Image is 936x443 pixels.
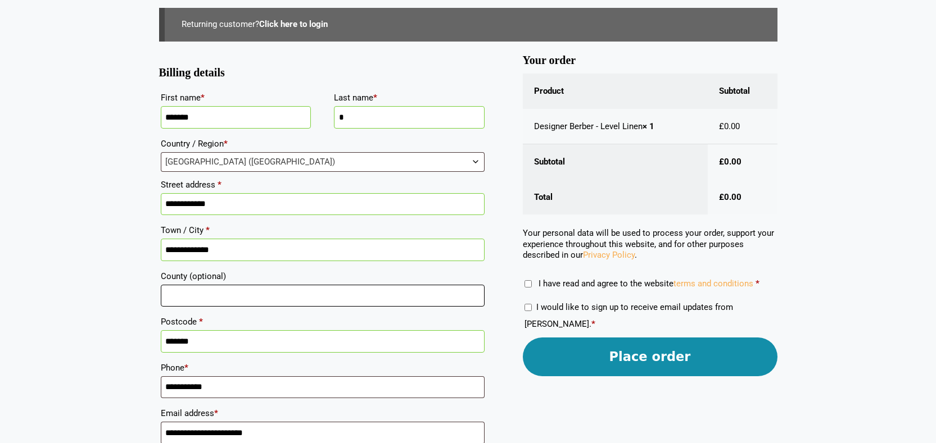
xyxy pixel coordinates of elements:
span: Country / Region [161,152,485,172]
h3: Billing details [159,71,486,75]
label: Email address [161,405,485,422]
label: County [161,268,485,285]
label: Phone [161,359,485,376]
label: Last name [334,89,485,106]
label: Country / Region [161,135,485,152]
th: Subtotal [523,144,708,180]
th: Product [523,74,708,109]
span: £ [719,192,724,202]
a: terms and conditions [673,278,753,289]
abbr: required [756,278,759,289]
input: I have read and agree to the websiteterms and conditions * [524,280,532,287]
a: Privacy Policy [583,250,635,260]
label: I would like to sign up to receive email updates from [PERSON_NAME]. [524,302,733,329]
th: Total [523,180,708,215]
label: First name [161,89,311,106]
a: Click here to login [259,19,328,29]
input: I would like to sign up to receive email updates from [PERSON_NAME]. [524,304,532,311]
div: Returning customer? [159,8,777,42]
strong: × 1 [643,121,654,131]
span: (optional) [189,271,226,281]
bdi: 0.00 [719,121,740,131]
span: £ [719,157,724,167]
label: Street address [161,176,485,193]
bdi: 0.00 [719,192,741,202]
span: I have read and agree to the website [539,278,753,289]
label: Town / City [161,222,485,239]
p: Your personal data will be used to process your order, support your experience throughout this we... [523,228,777,261]
button: Place order [523,337,777,376]
label: Postcode [161,313,485,330]
th: Subtotal [708,74,777,109]
h3: Your order [523,58,777,63]
span: United Kingdom (UK) [161,153,484,171]
td: Designer Berber - Level Linen [523,109,708,145]
span: £ [719,121,724,131]
bdi: 0.00 [719,157,741,167]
